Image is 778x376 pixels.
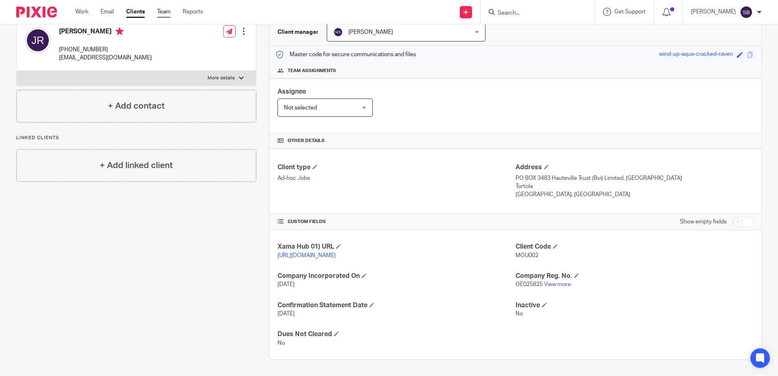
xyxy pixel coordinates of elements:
h4: Client Code [516,243,753,251]
p: [EMAIL_ADDRESS][DOMAIN_NAME] [59,54,152,62]
a: Team [157,8,170,16]
p: More details [208,75,235,81]
img: Pixie [16,7,57,17]
a: View more [544,282,571,287]
span: Assignee [278,88,306,95]
a: Email [101,8,114,16]
p: [GEOGRAPHIC_DATA], [GEOGRAPHIC_DATA] [516,190,753,199]
span: No [516,311,523,317]
p: Linked clients [16,135,256,141]
p: PO BOX 3483 Hauteville Trust (Bvi) Limited, [GEOGRAPHIC_DATA] [516,174,753,182]
span: MOU002 [516,253,538,258]
h4: Xama Hub 01) URL [278,243,515,251]
h4: Inactive [516,301,753,310]
span: Get Support [614,9,646,15]
a: [URL][DOMAIN_NAME] [278,253,336,258]
h4: Company Reg. No. [516,272,753,280]
h3: Client manager [278,28,319,36]
span: No [278,340,285,346]
span: [DATE] [278,311,295,317]
h4: Dues Not Cleared [278,330,515,339]
h4: [PERSON_NAME] [59,27,152,37]
span: [PERSON_NAME] [348,29,393,35]
p: [PHONE_NUMBER] [59,46,152,54]
span: Team assignments [288,68,336,74]
span: Other details [288,138,325,144]
h4: Address [516,163,753,172]
p: Master code for secure communications and files [275,50,416,59]
input: Search [497,10,570,17]
p: Ad-hoc Jobs [278,174,515,182]
span: OE025825 [516,282,543,287]
h4: Company Incorporated On [278,272,515,280]
img: svg%3E [740,6,753,19]
i: Primary [116,27,124,35]
a: Clients [126,8,145,16]
p: Tortola [516,182,753,190]
div: wind-up-aqua-cracked-raven [659,50,733,59]
span: [DATE] [278,282,295,287]
img: svg%3E [25,27,51,53]
h4: Client type [278,163,515,172]
h4: Confirmation Statement Date [278,301,515,310]
h4: + Add contact [108,100,165,112]
h4: CUSTOM FIELDS [278,219,515,225]
a: Work [75,8,88,16]
h4: + Add linked client [100,159,173,172]
span: Not selected [284,105,317,111]
p: [PERSON_NAME] [691,8,736,16]
img: svg%3E [333,27,343,37]
label: Show empty fields [680,218,727,226]
a: Reports [183,8,203,16]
